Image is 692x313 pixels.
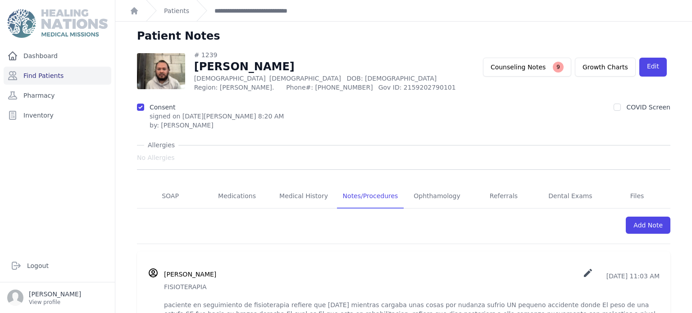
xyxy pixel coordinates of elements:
[194,59,470,74] h1: [PERSON_NAME]
[4,47,111,65] a: Dashboard
[553,62,564,73] span: 9
[144,141,178,150] span: Allergies
[137,184,670,209] nav: Tabs
[470,184,537,209] a: Referrals
[583,268,593,278] i: create
[269,75,341,82] span: [DEMOGRAPHIC_DATA]
[4,106,111,124] a: Inventory
[4,86,111,104] a: Pharmacy
[286,83,373,92] span: Phone#: [PHONE_NUMBER]
[604,184,670,209] a: Files
[150,112,284,121] p: signed on [DATE][PERSON_NAME] 8:20 AM
[639,58,667,77] a: Edit
[337,184,404,209] a: Notes/Procedures
[137,53,185,89] img: AAAAJXRFWHRkYXRlOm1vZGlmeQAyMDI0LTAyLTI3VDE2OjU4OjA5KzAwOjAwtuO0wwAAAABJRU5ErkJggg==
[378,83,470,92] span: Gov ID: 2159202790101
[7,290,108,306] a: [PERSON_NAME] View profile
[137,153,175,162] span: No Allergies
[164,6,189,15] a: Patients
[270,184,337,209] a: Medical History
[583,272,595,280] a: create
[483,58,571,77] button: Counseling Notes9
[626,104,670,111] label: COVID Screen
[4,67,111,85] a: Find Patients
[194,50,470,59] div: # 1239
[194,74,470,83] p: [DEMOGRAPHIC_DATA]
[137,29,220,43] h1: Patient Notes
[150,121,284,130] div: by: [PERSON_NAME]
[575,58,636,77] a: Growth Charts
[346,75,437,82] span: DOB: [DEMOGRAPHIC_DATA]
[583,268,660,281] p: [DATE] 11:03 AM
[164,270,216,279] h3: [PERSON_NAME]
[7,9,107,38] img: Medical Missions EMR
[404,184,470,209] a: Ophthamology
[204,184,270,209] a: Medications
[7,257,108,275] a: Logout
[29,299,81,306] p: View profile
[29,290,81,299] p: [PERSON_NAME]
[137,184,204,209] a: SOAP
[537,184,604,209] a: Dental Exams
[194,83,281,92] span: Region: [PERSON_NAME].
[150,104,175,111] label: Consent
[626,217,670,234] a: Add Note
